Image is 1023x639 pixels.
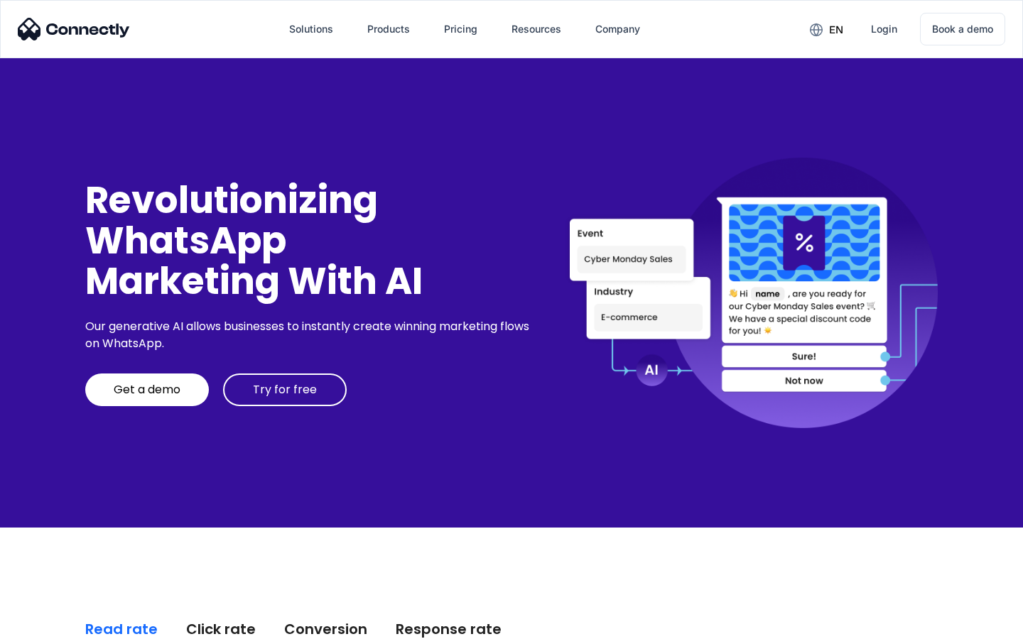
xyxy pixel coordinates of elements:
div: Resources [511,19,561,39]
div: Conversion [284,619,367,639]
div: Read rate [85,619,158,639]
div: Products [367,19,410,39]
div: en [829,20,843,40]
div: Solutions [289,19,333,39]
div: Pricing [444,19,477,39]
div: Login [871,19,897,39]
a: Pricing [433,12,489,46]
div: Company [595,19,640,39]
a: Get a demo [85,373,209,406]
a: Login [860,12,909,46]
div: Click rate [186,619,256,639]
img: Connectly Logo [18,18,130,40]
div: Get a demo [114,383,180,397]
div: Response rate [396,619,502,639]
a: Book a demo [920,13,1005,45]
div: Try for free [253,383,317,397]
div: Our generative AI allows businesses to instantly create winning marketing flows on WhatsApp. [85,318,534,352]
a: Try for free [223,373,347,406]
div: Revolutionizing WhatsApp Marketing With AI [85,180,534,302]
